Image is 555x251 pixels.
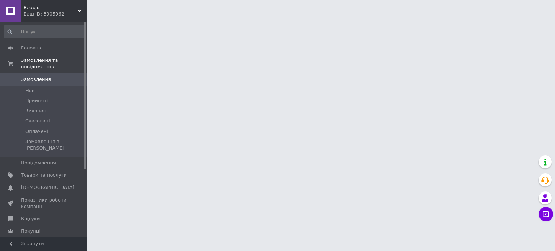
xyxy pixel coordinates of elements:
[21,57,87,70] span: Замовлення та повідомлення
[23,4,78,11] span: Beaujo
[21,45,41,51] span: Головна
[25,128,48,135] span: Оплачені
[21,172,67,178] span: Товари та послуги
[23,11,87,17] div: Ваш ID: 3905962
[25,138,85,151] span: Замовлення з [PERSON_NAME]
[4,25,85,38] input: Пошук
[25,98,48,104] span: Прийняті
[21,160,56,166] span: Повідомлення
[539,207,553,221] button: Чат з покупцем
[21,197,67,210] span: Показники роботи компанії
[25,87,36,94] span: Нові
[21,228,40,234] span: Покупці
[21,184,74,191] span: [DEMOGRAPHIC_DATA]
[21,216,40,222] span: Відгуки
[21,76,51,83] span: Замовлення
[25,118,50,124] span: Скасовані
[25,108,48,114] span: Виконані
